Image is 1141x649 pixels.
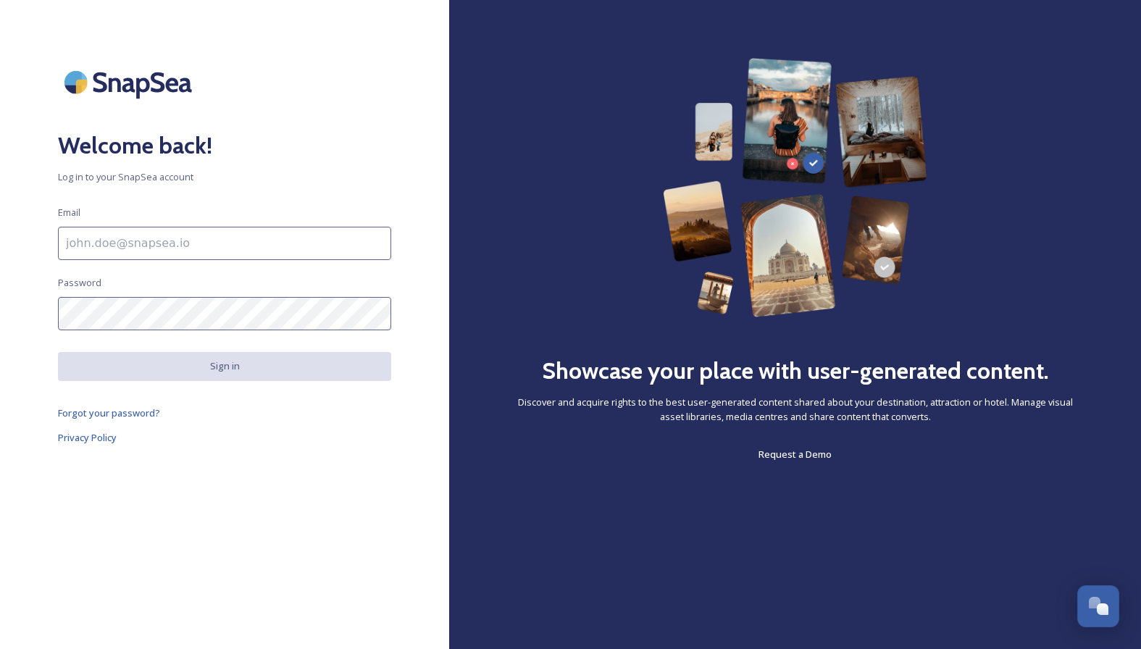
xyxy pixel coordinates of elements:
[58,431,117,444] span: Privacy Policy
[507,395,1083,423] span: Discover and acquire rights to the best user-generated content shared about your destination, att...
[758,445,832,463] a: Request a Demo
[58,404,391,422] a: Forgot your password?
[58,227,391,260] input: john.doe@snapsea.io
[663,58,928,317] img: 63b42ca75bacad526042e722_Group%20154-p-800.png
[58,276,101,290] span: Password
[758,448,832,461] span: Request a Demo
[58,128,391,163] h2: Welcome back!
[58,58,203,106] img: SnapSea Logo
[58,406,160,419] span: Forgot your password?
[1077,585,1119,627] button: Open Chat
[58,352,391,380] button: Sign in
[58,429,391,446] a: Privacy Policy
[58,206,80,219] span: Email
[58,170,391,184] span: Log in to your SnapSea account
[542,353,1049,388] h2: Showcase your place with user-generated content.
